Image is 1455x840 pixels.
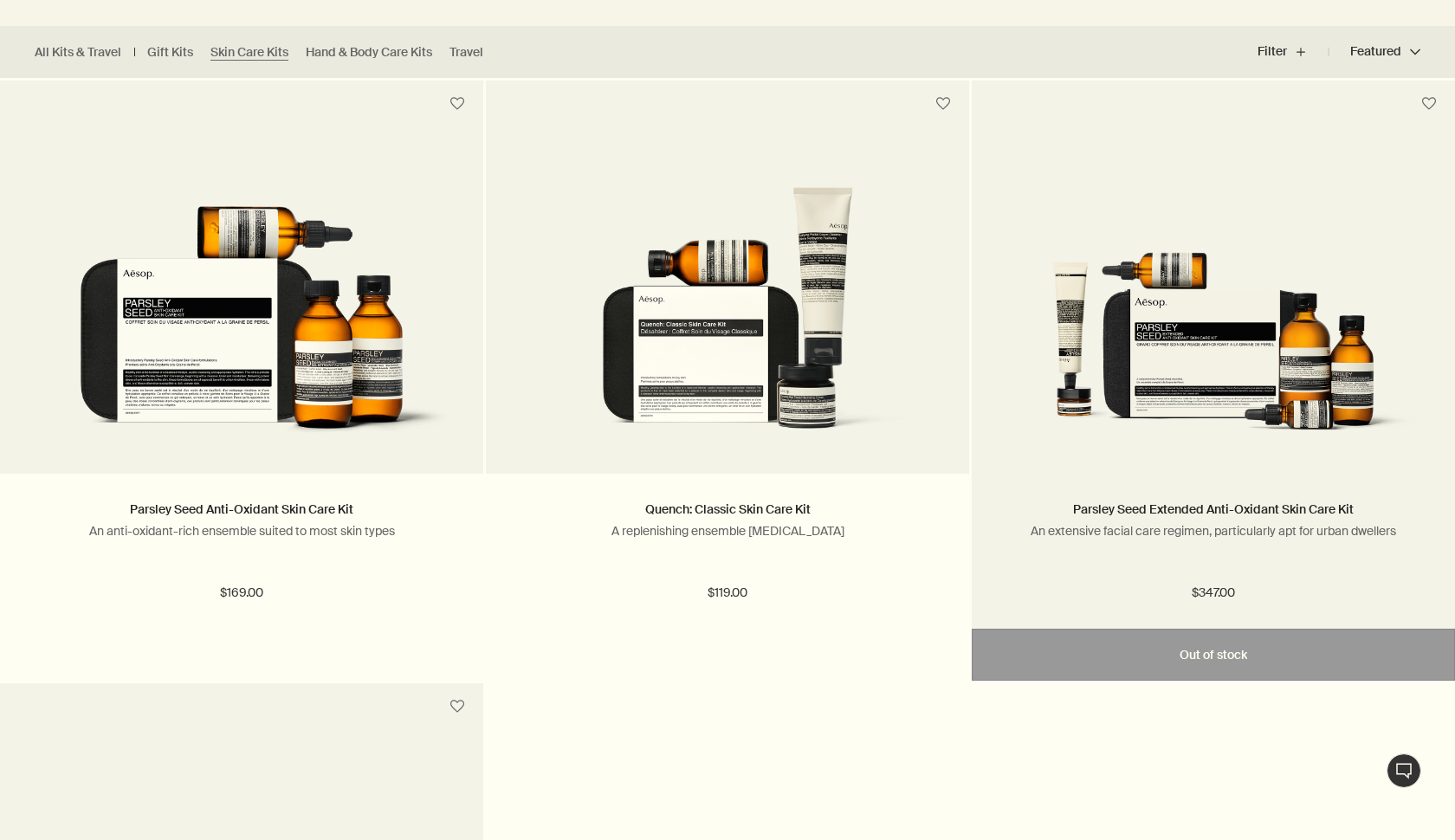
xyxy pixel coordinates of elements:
[449,44,483,61] a: Travel
[442,88,473,120] button: Save to cabinet
[210,44,288,61] a: Skin Care Kits
[1413,88,1445,120] button: Save to cabinet
[1258,31,1329,73] button: Filter
[26,523,457,539] p: An anti-oxidant-rich ensemble suited to most skin types
[35,44,121,61] a: All Kits & Travel
[1073,501,1354,517] a: Parsley Seed Extended Anti-Oxidant Skin Care Kit
[130,501,353,517] a: Parsley Seed Anti-Oxidant Skin Care Kit
[1329,31,1420,73] button: Featured
[147,44,193,61] a: Gift Kits
[972,629,1455,681] button: Out of stock - $347.00
[998,186,1429,448] img: Parsley Seed Extended Skin Care kit surrounded by the contents of the kit
[442,691,473,722] button: Save to cabinet
[998,523,1429,539] p: An extensive facial care regimen, particularly apt for urban dwellers
[972,127,1455,474] a: Parsley Seed Extended Skin Care kit surrounded by the contents of the kit
[645,501,811,517] a: Quench: Classic Skin Care Kit
[220,583,263,604] span: $169.00
[306,44,432,61] a: Hand & Body Care Kits
[1192,583,1235,604] span: $347.00
[512,186,943,448] img: Quench Kit
[708,583,747,604] span: $119.00
[928,88,959,120] button: Save to cabinet
[1387,753,1421,788] button: Live Assistance
[512,523,943,539] p: A replenishing ensemble [MEDICAL_DATA]
[486,127,969,474] a: Quench Kit
[26,186,457,448] img: Kit container along with three Parsley Seed products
